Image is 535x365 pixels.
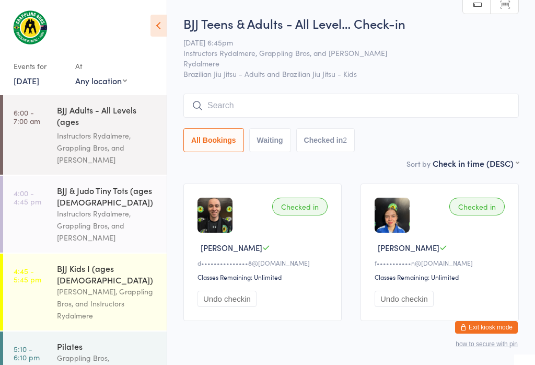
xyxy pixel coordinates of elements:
[197,291,257,307] button: Undo checkin
[14,75,39,86] a: [DATE]
[449,198,505,215] div: Checked in
[249,128,291,152] button: Waiting
[201,242,262,253] span: [PERSON_NAME]
[57,185,158,208] div: BJJ & Judo Tiny Tots (ages [DEMOGRAPHIC_DATA])
[183,58,503,69] span: Rydalmere
[14,58,65,75] div: Events for
[197,258,331,267] div: d•••••••••••••••8@[DOMAIN_NAME]
[14,345,40,361] time: 5:10 - 6:10 pm
[296,128,355,152] button: Checked in2
[183,48,503,58] span: Instructors Rydalmere, Grappling Bros, and [PERSON_NAME]
[183,69,519,79] span: Brazilian Jiu Jitsu - Adults and Brazilian Jiu Jitsu - Kids
[57,286,158,322] div: [PERSON_NAME], Grappling Bros, and Instructors Rydalmere
[3,95,167,175] a: 6:00 -7:00 amBJJ Adults - All Levels (ages [DEMOGRAPHIC_DATA]+)Instructors Rydalmere, Grappling B...
[183,128,244,152] button: All Bookings
[183,15,519,32] h2: BJJ Teens & Adults - All Level… Check-in
[75,58,127,75] div: At
[3,176,167,253] a: 4:00 -4:45 pmBJJ & Judo Tiny Tots (ages [DEMOGRAPHIC_DATA])Instructors Rydalmere, Grappling Bros,...
[375,258,508,267] div: f•••••••••••n@[DOMAIN_NAME]
[75,75,127,86] div: Any location
[14,189,41,206] time: 4:00 - 4:45 pm
[3,254,167,330] a: 4:45 -5:45 pmBJJ Kids I (ages [DEMOGRAPHIC_DATA])[PERSON_NAME], Grappling Bros, and Instructors R...
[197,198,232,233] img: image1758704648.png
[375,198,410,233] img: image1702277660.png
[375,291,434,307] button: Undo checkin
[57,130,158,166] div: Instructors Rydalmere, Grappling Bros, and [PERSON_NAME]
[57,263,158,286] div: BJJ Kids I (ages [DEMOGRAPHIC_DATA])
[183,37,503,48] span: [DATE] 6:45pm
[57,104,158,130] div: BJJ Adults - All Levels (ages [DEMOGRAPHIC_DATA]+)
[343,136,347,144] div: 2
[378,242,439,253] span: [PERSON_NAME]
[375,272,508,281] div: Classes Remaining: Unlimited
[14,267,41,283] time: 4:45 - 5:45 pm
[272,198,328,215] div: Checked in
[57,208,158,244] div: Instructors Rydalmere, Grappling Bros, and [PERSON_NAME]
[10,8,50,47] img: Grappling Bros Rydalmere
[197,272,331,281] div: Classes Remaining: Unlimited
[433,157,519,169] div: Check in time (DESC)
[57,340,158,352] div: Pilates
[14,108,40,125] time: 6:00 - 7:00 am
[183,94,519,118] input: Search
[455,321,518,334] button: Exit kiosk mode
[456,340,518,348] button: how to secure with pin
[406,158,431,169] label: Sort by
